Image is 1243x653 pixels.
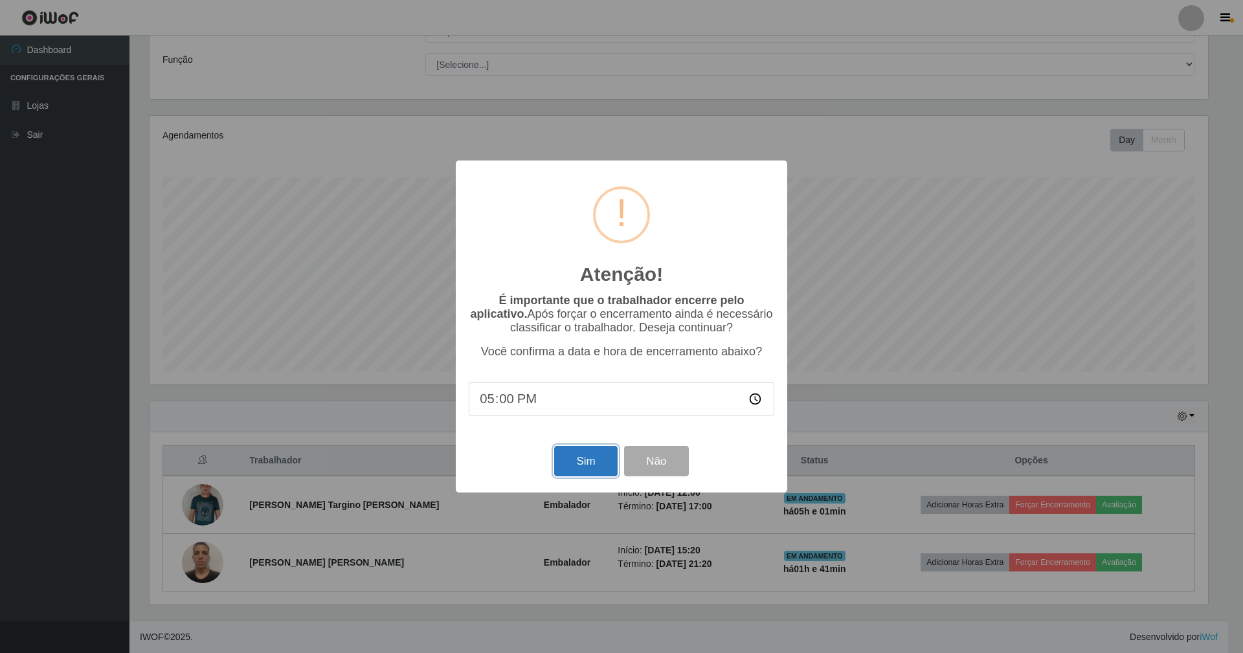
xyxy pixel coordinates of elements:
[624,446,688,476] button: Não
[554,446,617,476] button: Sim
[580,263,663,286] h2: Atenção!
[469,345,774,359] p: Você confirma a data e hora de encerramento abaixo?
[469,294,774,335] p: Após forçar o encerramento ainda é necessário classificar o trabalhador. Deseja continuar?
[470,294,744,320] b: É importante que o trabalhador encerre pelo aplicativo.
